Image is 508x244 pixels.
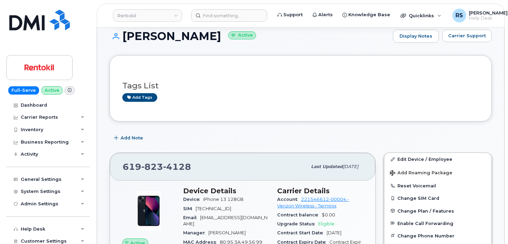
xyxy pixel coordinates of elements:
a: Knowledge Base [338,8,395,22]
span: $0.00 [322,212,335,217]
span: Contract balance [277,212,322,217]
h3: Tags List [122,81,479,90]
span: [DATE] [327,230,341,235]
div: Quicklinks [396,9,446,22]
span: [PERSON_NAME] [208,230,246,235]
button: Reset Voicemail [384,179,491,192]
span: Last updated [311,164,343,169]
span: RS [455,11,463,20]
button: Enable Call Forwarding [384,217,491,230]
h1: [PERSON_NAME] [110,30,389,42]
span: 4128 [163,162,191,172]
button: Change Phone Number [384,230,491,242]
span: Email [183,215,200,220]
button: Carrier Support [442,30,492,42]
span: Carrier Support [448,32,486,39]
a: Rentokil [113,9,182,22]
img: image20231002-3703462-1ig824h.jpeg [128,190,169,232]
span: Add Roaming Package [390,170,452,177]
a: Support [273,8,308,22]
h3: Device Details [183,187,269,195]
span: Manager [183,230,208,235]
input: Find something... [191,9,267,22]
h3: Carrier Details [277,187,363,195]
a: Edit Device / Employee [384,153,491,165]
span: iPhone 13 128GB [203,197,244,202]
span: Quicklinks [409,13,434,18]
button: Add Roaming Package [384,165,491,179]
span: [DATE] [343,164,358,169]
span: [TECHNICAL_ID] [196,206,231,211]
span: Knowledge Base [348,11,390,18]
span: Enable Call Forwarding [397,221,453,226]
span: Alerts [318,11,333,18]
span: [PERSON_NAME] [469,10,508,16]
button: Add Note [110,132,149,144]
span: Add Note [121,135,143,141]
span: 619 [123,162,191,172]
a: Add tags [122,93,157,102]
span: [EMAIL_ADDRESS][DOMAIN_NAME] [183,215,267,226]
span: Support [283,11,303,18]
a: Alerts [308,8,338,22]
button: Change Plan / Features [384,205,491,217]
span: Account [277,197,301,202]
span: Eligible [318,221,335,226]
a: 221546612-00004 - Verizon Wireless - Terminix [277,197,349,208]
span: Help Desk [469,16,508,21]
span: 823 [141,162,163,172]
iframe: Messenger Launcher [478,214,503,239]
small: Active [228,31,256,39]
span: Change Plan / Features [397,208,454,213]
span: Upgrade Status [277,221,318,226]
a: Display Notes [393,30,439,43]
span: Device [183,197,203,202]
button: Change SIM Card [384,192,491,204]
span: SIM [183,206,196,211]
span: Contract Start Date [277,230,327,235]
